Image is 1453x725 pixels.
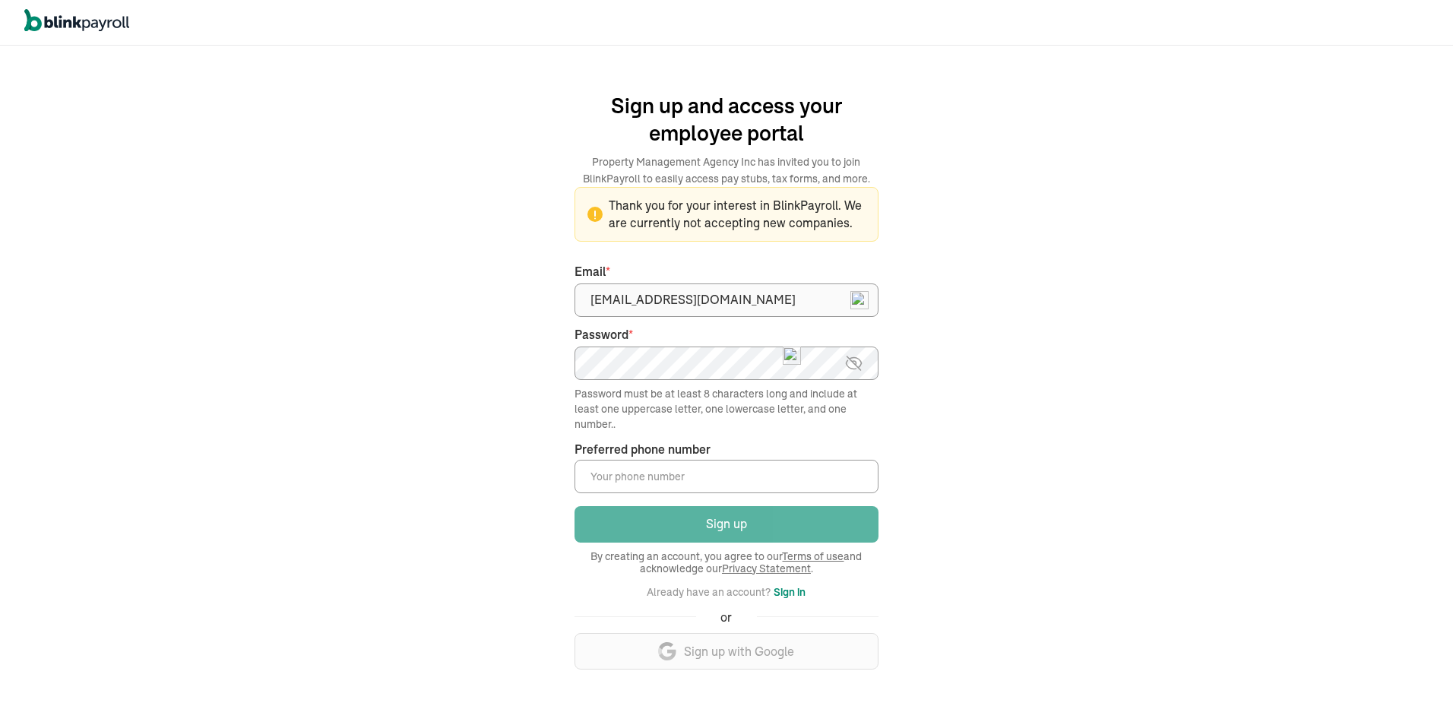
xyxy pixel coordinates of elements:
[575,550,878,575] span: By creating an account, you agree to our and acknowledge our .
[722,562,811,575] a: Privacy Statement
[575,283,878,317] input: Your email address
[24,9,129,32] img: logo
[575,263,878,280] label: Email
[720,609,732,626] span: or
[575,460,878,493] input: Your phone number
[783,347,801,365] img: npw-badge-icon-locked.svg
[844,354,863,372] img: eye
[575,326,878,344] label: Password
[782,549,844,563] a: Terms of use
[583,155,870,186] span: Property Management Agency Inc has invited you to join BlinkPayroll to easily access pay stubs, t...
[575,92,878,147] h1: Sign up and access your employee portal
[575,506,878,543] button: Sign up
[587,197,866,232] span: Thank you for your interest in BlinkPayroll. We are currently not accepting new companies.
[850,291,869,309] img: npw-badge-icon-locked.svg
[774,583,806,601] button: Sign in
[647,585,771,599] span: Already have an account?
[575,441,711,458] label: Preferred phone number
[575,386,878,432] div: Password must be at least 8 characters long and include at least one uppercase letter, one lowerc...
